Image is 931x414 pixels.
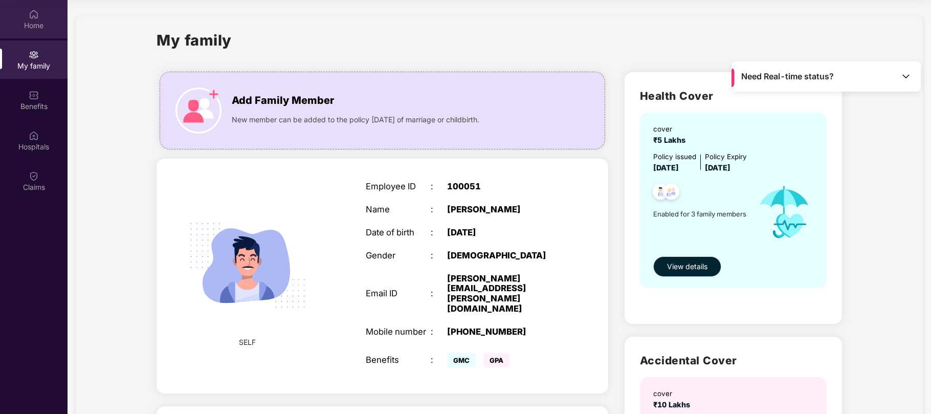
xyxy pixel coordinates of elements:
span: Add Family Member [232,93,334,108]
div: Policy Expiry [705,151,747,162]
div: Email ID [366,289,431,299]
img: svg+xml;base64,PHN2ZyB3aWR0aD0iMjAiIGhlaWdodD0iMjAiIHZpZXdCb3g9IjAgMCAyMCAyMCIgZmlsbD0ibm9uZSIgeG... [29,50,39,60]
div: Date of birth [366,228,431,238]
div: : [431,205,447,215]
img: svg+xml;base64,PHN2ZyB4bWxucz0iaHR0cDovL3d3dy53My5vcmcvMjAwMC9zdmciIHdpZHRoPSI0OC45NDMiIGhlaWdodD... [659,181,684,206]
div: Gender [366,251,431,261]
div: Name [366,205,431,215]
div: [DEMOGRAPHIC_DATA] [447,251,561,261]
div: [PERSON_NAME][EMAIL_ADDRESS][PERSON_NAME][DOMAIN_NAME] [447,274,561,314]
div: Mobile number [366,327,431,337]
span: ₹10 Lakhs [653,400,694,409]
div: cover [653,388,694,399]
span: GPA [483,353,509,367]
div: : [431,251,447,261]
span: SELF [239,337,256,348]
h2: Accidental Cover [640,352,827,369]
img: svg+xml;base64,PHN2ZyBpZD0iQmVuZWZpdHMiIHhtbG5zPSJodHRwOi8vd3d3LnczLm9yZy8yMDAwL3N2ZyIgd2lkdGg9Ij... [29,90,39,100]
span: Need Real-time status? [741,71,834,82]
img: svg+xml;base64,PHN2ZyBpZD0iSG9tZSIgeG1sbnM9Imh0dHA6Ly93d3cudzMub3JnLzIwMDAvc3ZnIiB3aWR0aD0iMjAiIG... [29,9,39,19]
span: ₹5 Lakhs [653,136,690,144]
div: : [431,228,447,238]
div: : [431,182,447,192]
img: icon [748,173,821,251]
div: [DATE] [447,228,561,238]
span: Enabled for 3 family members [653,209,748,219]
span: [DATE] [653,163,679,172]
h1: My family [157,29,232,52]
div: Benefits [366,355,431,365]
div: : [431,289,447,299]
div: 100051 [447,182,561,192]
div: [PERSON_NAME] [447,205,561,215]
div: : [431,355,447,365]
span: New member can be added to the policy [DATE] of marriage or childbirth. [232,114,479,125]
img: svg+xml;base64,PHN2ZyBpZD0iSG9zcGl0YWxzIiB4bWxucz0iaHR0cDovL3d3dy53My5vcmcvMjAwMC9zdmciIHdpZHRoPS... [29,130,39,141]
img: svg+xml;base64,PHN2ZyB4bWxucz0iaHR0cDovL3d3dy53My5vcmcvMjAwMC9zdmciIHdpZHRoPSI0OC45NDMiIGhlaWdodD... [648,181,673,206]
div: Employee ID [366,182,431,192]
img: svg+xml;base64,PHN2ZyBpZD0iQ2xhaW0iIHhtbG5zPSJodHRwOi8vd3d3LnczLm9yZy8yMDAwL3N2ZyIgd2lkdGg9IjIwIi... [29,171,39,181]
button: View details [653,256,721,277]
div: : [431,327,447,337]
img: icon [175,88,221,134]
div: Policy issued [653,151,696,162]
div: cover [653,124,690,135]
img: Toggle Icon [901,71,911,81]
span: View details [667,261,707,272]
h2: Health Cover [640,88,827,104]
img: svg+xml;base64,PHN2ZyB4bWxucz0iaHR0cDovL3d3dy53My5vcmcvMjAwMC9zdmciIHdpZHRoPSIyMjQiIGhlaWdodD0iMT... [176,194,319,337]
span: GMC [447,353,476,367]
span: [DATE] [705,163,730,172]
div: [PHONE_NUMBER] [447,327,561,337]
